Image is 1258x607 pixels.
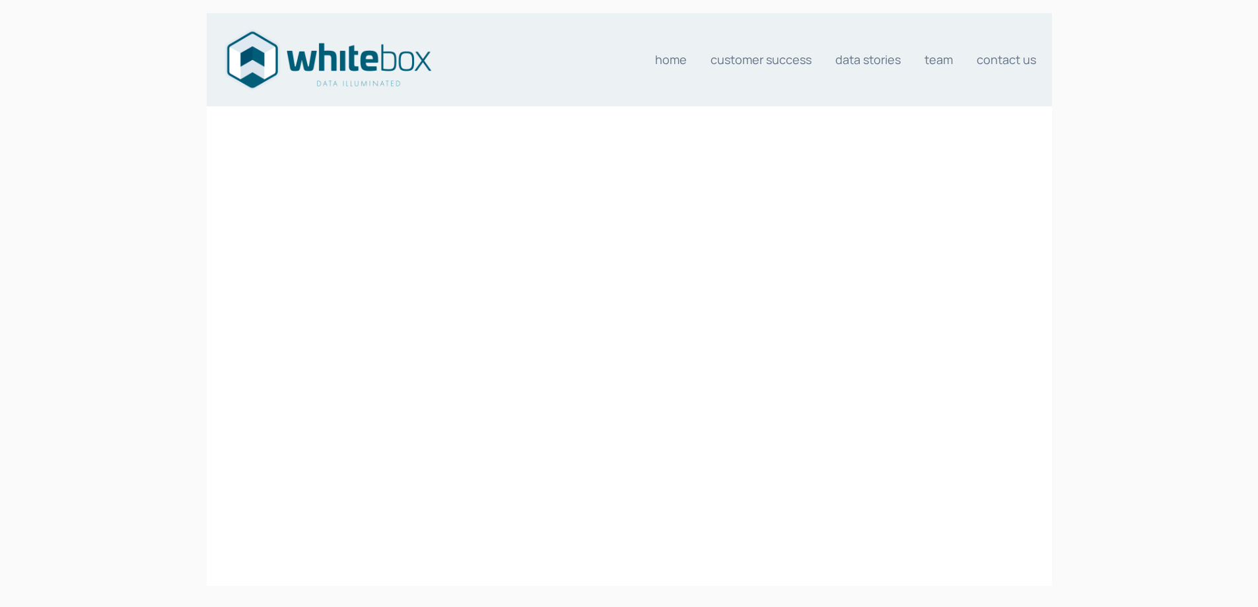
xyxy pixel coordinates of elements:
a: Contact us [977,46,1036,73]
img: Data consultants [223,27,434,92]
a: Home [655,46,687,73]
a: Team [925,46,953,73]
a: Customer Success [711,46,812,73]
a: Data stories [835,46,901,73]
iframe: SafeWork Survey Dashboard [213,116,986,572]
